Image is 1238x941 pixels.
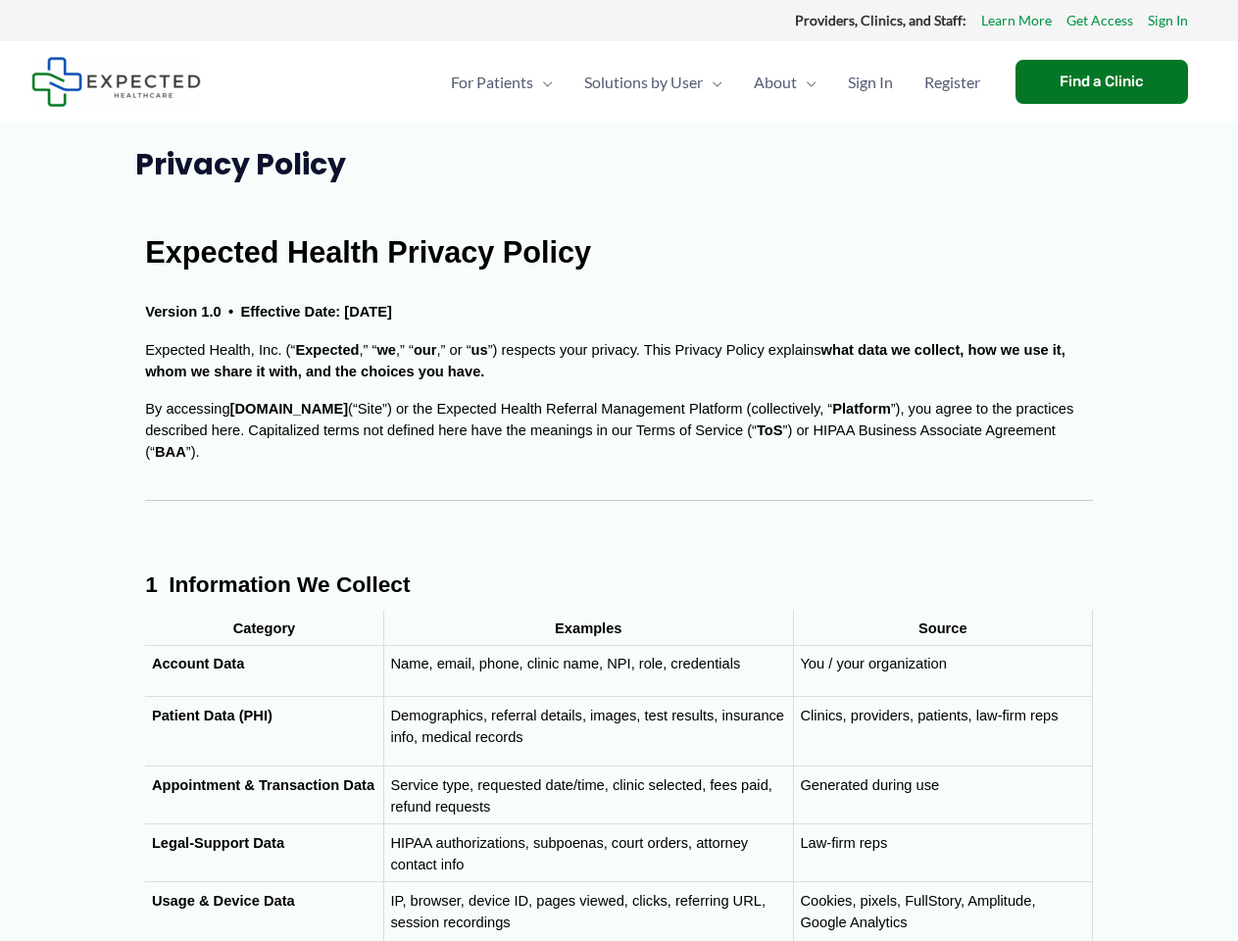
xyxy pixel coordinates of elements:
span: (“Site”) or the Expected Health Referral Management Platform (collectively, “ [348,401,832,417]
span: ,” “ [360,342,377,358]
span: we [376,342,396,358]
span: Menu Toggle [703,48,722,117]
span: Menu Toggle [533,48,553,117]
a: Find a Clinic [1015,60,1188,104]
span: ,” or “ [437,342,471,358]
a: Learn More [981,8,1052,33]
span: Name, email, phone, clinic name, NPI, role, credentials [390,656,740,671]
span: For Patients [451,48,533,117]
span: Law-firm reps [800,835,887,851]
span: About [754,48,797,117]
span: Appointment & Transaction Data [152,777,374,793]
img: Expected Healthcare Logo - side, dark font, small [31,57,201,107]
a: Sign In [1148,8,1188,33]
span: Clinics, providers, patients, law-firm reps [800,708,1058,723]
span: ToS [757,422,783,438]
span: IP, browser, device ID, pages viewed, clicks, referring URL, session recordings [390,893,769,930]
h1: Privacy Policy [135,147,1103,182]
span: Patient Data (PHI) [152,708,272,723]
span: Category [233,620,296,636]
span: You / your organization [800,656,946,671]
span: Demographics, referral details, images, test results, insurance info, medical records [390,708,788,745]
nav: Primary Site Navigation [435,48,996,117]
span: ”) respects your privacy. This Privacy Policy explains [488,342,821,358]
span: 1 Information We Collect [145,571,410,597]
a: Solutions by UserMenu Toggle [569,48,738,117]
span: Menu Toggle [797,48,817,117]
span: our [414,342,437,358]
span: Source [918,620,967,636]
span: Sign In [848,48,893,117]
a: Sign In [832,48,909,117]
span: Account Data [152,656,244,671]
span: Usage & Device Data [152,893,295,909]
span: Legal-Support Data [152,835,284,851]
span: Expected Health Privacy Policy [145,235,591,269]
span: Service type, requested date/time, clinic selected, fees paid, refund requests [390,777,776,815]
span: Solutions by User [584,48,703,117]
span: BAA [155,444,186,460]
span: Register [924,48,980,117]
strong: Providers, Clinics, and Staff: [795,12,966,28]
a: AboutMenu Toggle [738,48,832,117]
a: Register [909,48,996,117]
a: Get Access [1066,8,1133,33]
a: For PatientsMenu Toggle [435,48,569,117]
span: Examples [555,620,621,636]
span: Cookies, pixels, FullStory, Amplitude, Google Analytics [800,893,1039,930]
span: HIPAA authorizations, subpoenas, court orders, attorney contact info [390,835,752,872]
span: us [471,342,488,358]
span: ”). [186,444,200,460]
span: what data we collect, how we use it, whom we share it with, and the choices you have. [145,342,1069,379]
span: By accessing [145,401,229,417]
span: Platform [832,401,890,417]
span: Expected [295,342,359,358]
span: Expected Health, Inc. (“ [145,342,295,358]
span: ,” “ [396,342,414,358]
span: [DOMAIN_NAME] [230,401,349,417]
span: Generated during use [800,777,939,793]
span: Version 1.0 • Effective Date: [DATE] [145,304,392,320]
